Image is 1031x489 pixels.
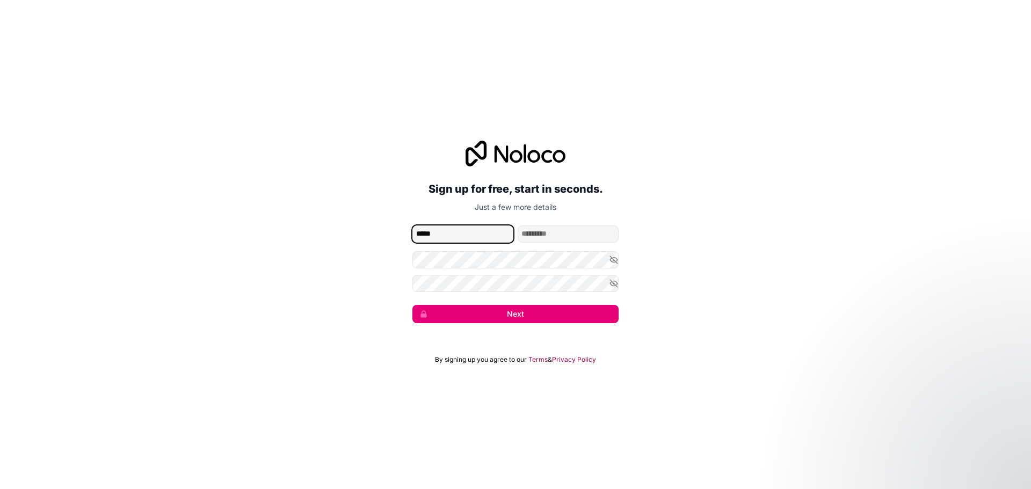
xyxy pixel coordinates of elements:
[412,305,619,323] button: Next
[412,179,619,199] h2: Sign up for free, start in seconds.
[552,355,596,364] a: Privacy Policy
[412,225,513,243] input: given-name
[548,355,552,364] span: &
[528,355,548,364] a: Terms
[518,225,619,243] input: family-name
[435,355,527,364] span: By signing up you agree to our
[412,202,619,213] p: Just a few more details
[816,408,1031,484] iframe: Intercom notifications message
[412,275,619,292] input: Confirm password
[412,251,619,268] input: Password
